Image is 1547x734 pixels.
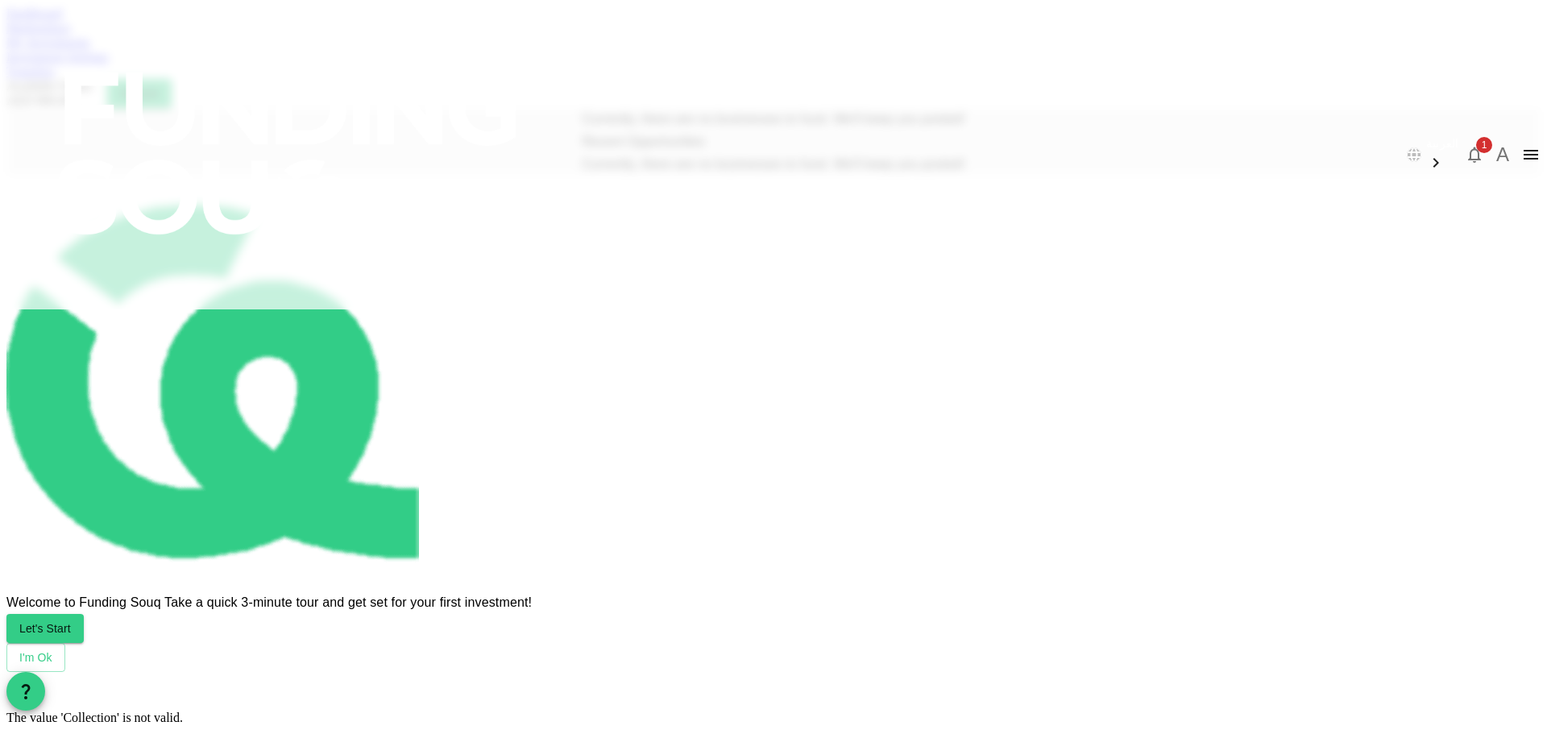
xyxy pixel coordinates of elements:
[1476,137,1492,153] span: 1
[1491,143,1515,167] button: A
[6,595,161,609] span: Welcome to Funding Souq
[6,176,419,588] img: fav-icon
[1426,137,1458,150] span: العربية
[6,711,1541,725] div: The value 'Collection' is not valid.
[161,595,533,609] span: Take a quick 3-minute tour and get set for your first investment!
[6,643,65,672] button: I'm Ok
[1458,139,1491,171] button: 1
[6,614,84,643] button: Let's Start
[6,672,45,711] button: question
